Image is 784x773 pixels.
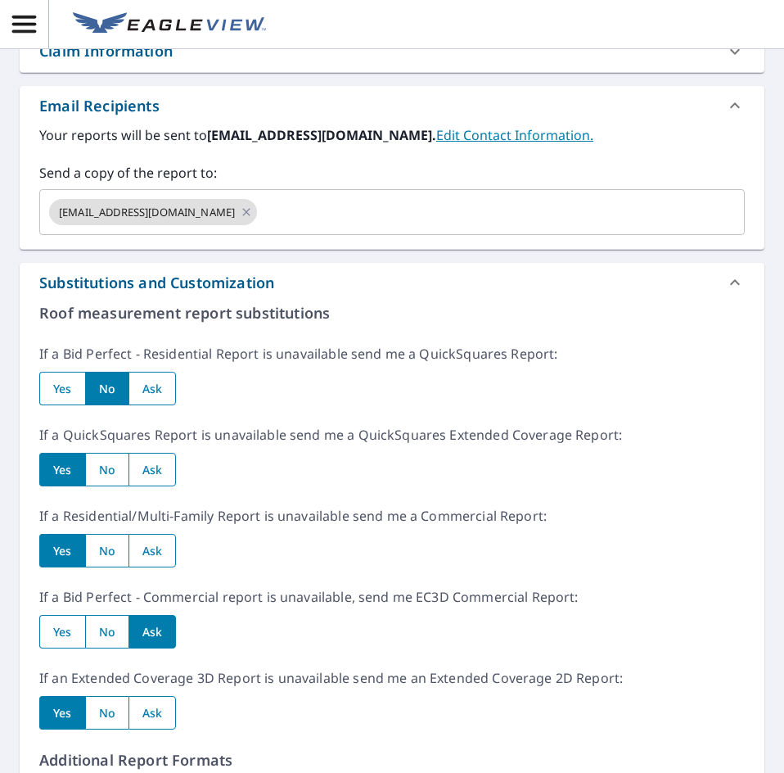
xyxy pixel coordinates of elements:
[39,506,745,526] p: If a Residential/Multi-Family Report is unavailable send me a Commercial Report:
[39,302,745,324] p: Roof measurement report substitutions
[20,263,764,302] div: Substitutions and Customization
[39,125,745,145] label: Your reports will be sent to
[39,163,745,183] label: Send a copy of the report to:
[20,86,764,125] div: Email Recipients
[207,126,436,144] b: [EMAIL_ADDRESS][DOMAIN_NAME].
[63,2,276,47] a: EV Logo
[39,40,173,62] div: Claim Information
[39,668,745,688] p: If an Extended Coverage 3D Report is unavailable send me an Extended Coverage 2D Report:
[39,344,745,364] p: If a Bid Perfect - Residential Report is unavailable send me a QuickSquares Report:
[39,95,160,117] div: Email Recipients
[39,425,745,445] p: If a QuickSquares Report is unavailable send me a QuickSquares Extended Coverage Report:
[73,12,266,37] img: EV Logo
[49,199,257,225] div: [EMAIL_ADDRESS][DOMAIN_NAME]
[20,30,764,72] div: Claim Information
[39,749,745,771] p: Additional Report Formats
[436,126,593,144] a: EditContactInfo
[49,205,245,220] span: [EMAIL_ADDRESS][DOMAIN_NAME]
[39,587,745,607] p: If a Bid Perfect - Commercial report is unavailable, send me EC3D Commercial Report:
[39,272,274,294] div: Substitutions and Customization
